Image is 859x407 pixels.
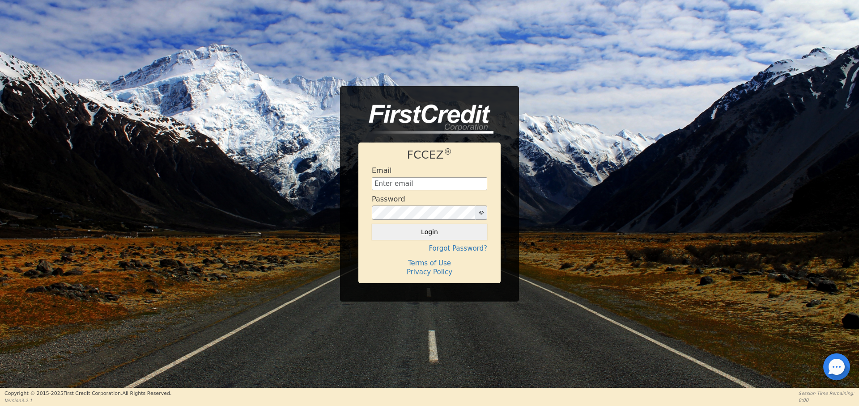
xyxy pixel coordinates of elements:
[372,224,487,239] button: Login
[372,166,391,175] h4: Email
[372,195,405,203] h4: Password
[372,259,487,267] h4: Terms of Use
[799,397,855,403] p: 0:00
[444,147,452,156] sup: ®
[358,105,493,134] img: logo-CMu_cnol.png
[372,268,487,276] h4: Privacy Policy
[122,390,171,396] span: All Rights Reserved.
[372,206,476,220] input: password
[4,390,171,398] p: Copyright © 2015- 2025 First Credit Corporation.
[372,148,487,162] h1: FCCEZ
[4,397,171,404] p: Version 3.2.1
[372,177,487,191] input: Enter email
[799,390,855,397] p: Session Time Remaining:
[372,244,487,252] h4: Forgot Password?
